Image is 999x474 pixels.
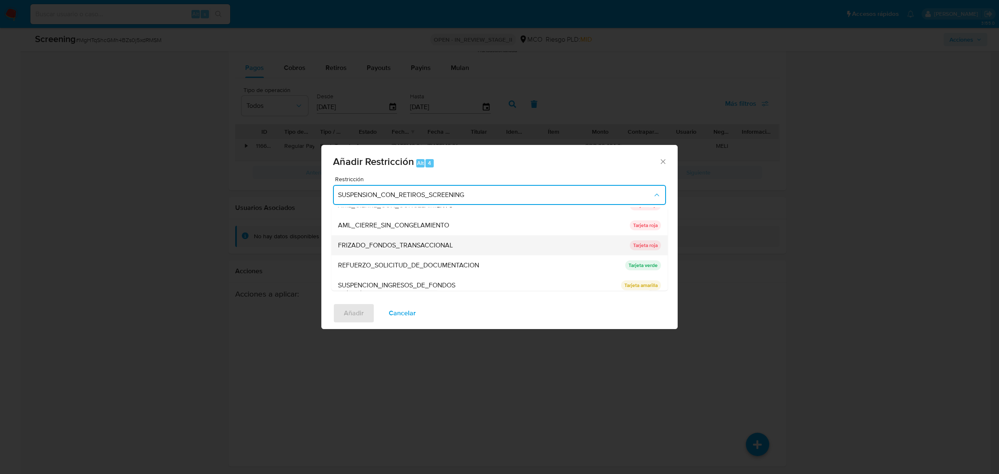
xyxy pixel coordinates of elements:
button: Cancelar [378,303,427,323]
span: Campo requerido [335,286,499,292]
span: 4 [428,159,431,167]
span: Añadir Restricción [333,154,414,169]
span: Cancelar [389,304,416,322]
span: Alt [417,159,424,167]
span: SUSPENSION_CON_RETIROS_SCREENING [338,191,653,199]
span: FRIZADO_FONDOS_TRANSACCIONAL [338,241,453,249]
p: Tarjeta roja [630,240,661,250]
button: Cerrar ventana [659,157,666,165]
span: AML_CIERRE_SIN_CONGELAMIENTO [338,221,449,229]
p: Tarjeta amarilla [621,280,661,290]
span: Restricción [335,176,668,182]
p: Tarjeta roja [630,220,661,230]
span: SUSPENCION_INGRESOS_DE_FONDOS [338,281,455,289]
span: REFUERZO_SOLICITUD_DE_DOCUMENTACION [338,261,479,269]
button: Restriction [333,185,666,205]
p: Tarjeta verde [625,260,661,270]
span: AML_CIERRE_CON_CONGELAMIENTO [338,201,453,209]
ul: Restriction [331,155,668,315]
